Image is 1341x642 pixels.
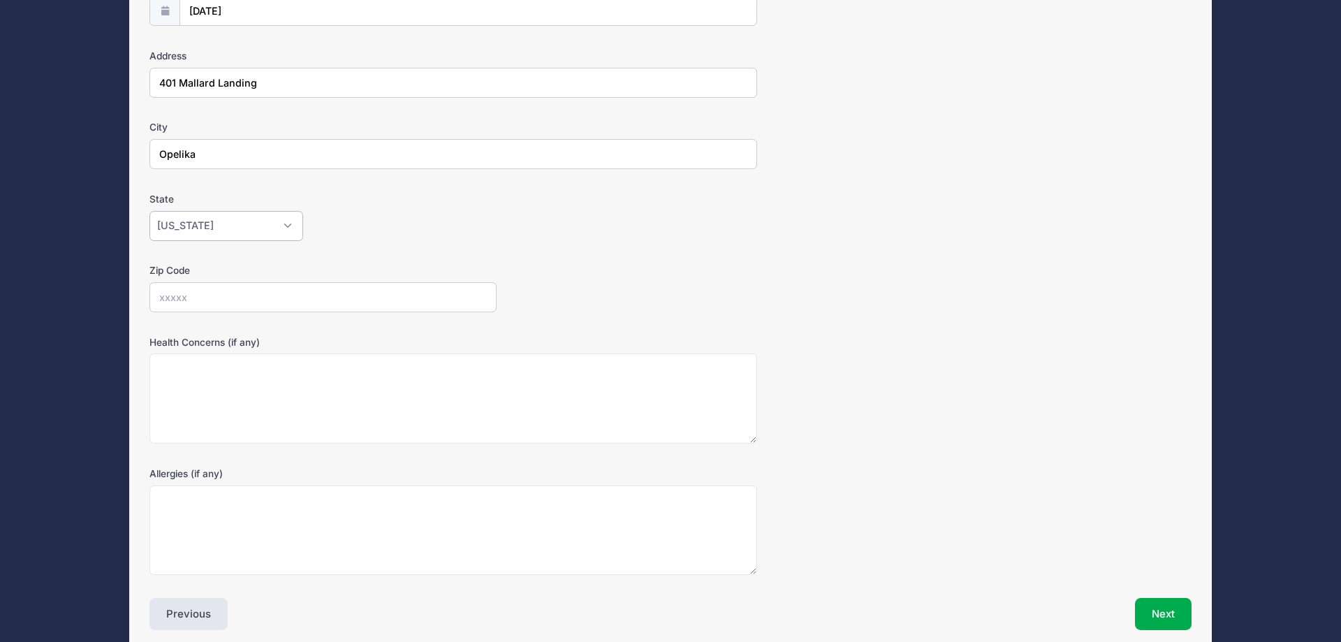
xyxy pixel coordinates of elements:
label: State [149,192,497,206]
label: Zip Code [149,263,497,277]
label: City [149,120,497,134]
input: xxxxx [149,282,497,312]
label: Address [149,49,497,63]
label: Health Concerns (if any) [149,335,497,349]
label: Allergies (if any) [149,467,497,481]
button: Previous [149,598,228,630]
button: Next [1135,598,1192,630]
